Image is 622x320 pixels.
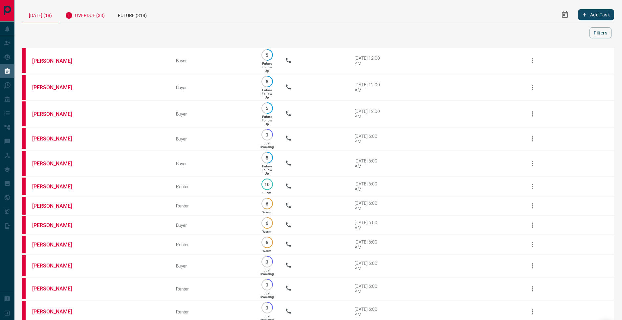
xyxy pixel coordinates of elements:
[265,259,270,264] p: 3
[22,236,26,253] div: property.ca
[260,291,274,299] p: Just Browsing
[265,240,270,245] p: 6
[265,106,270,111] p: 5
[32,160,81,167] a: [PERSON_NAME]
[22,7,58,23] div: [DATE] (18)
[176,111,249,117] div: Buyer
[265,201,270,206] p: 6
[22,151,26,176] div: property.ca
[260,268,274,276] p: Just Browsing
[22,197,26,215] div: property.ca
[32,84,81,91] a: [PERSON_NAME]
[176,184,249,189] div: Renter
[355,158,383,169] div: [DATE] 6:00 AM
[32,309,81,315] a: [PERSON_NAME]
[22,128,26,149] div: property.ca
[176,309,249,314] div: Renter
[262,88,272,99] p: Future Follow Up
[22,75,26,100] div: property.ca
[355,109,383,119] div: [DATE] 12:00 AM
[265,53,270,57] p: 5
[265,79,270,84] p: 5
[32,242,81,248] a: [PERSON_NAME]
[355,307,383,317] div: [DATE] 6:00 AM
[176,136,249,141] div: Buyer
[262,230,271,233] p: Warm
[176,161,249,166] div: Buyer
[265,305,270,310] p: 3
[262,210,271,214] p: Warm
[32,183,81,190] a: [PERSON_NAME]
[22,48,26,73] div: property.ca
[22,178,26,195] div: property.ca
[355,220,383,230] div: [DATE] 6:00 AM
[265,182,270,187] p: 10
[32,263,81,269] a: [PERSON_NAME]
[355,82,383,93] div: [DATE] 12:00 AM
[176,223,249,228] div: Buyer
[265,132,270,137] p: 3
[32,286,81,292] a: [PERSON_NAME]
[32,111,81,117] a: [PERSON_NAME]
[355,55,383,66] div: [DATE] 12:00 AM
[176,242,249,247] div: Renter
[578,9,614,20] button: Add Task
[58,7,111,23] div: Overdue (33)
[260,141,274,149] p: Just Browsing
[176,203,249,208] div: Renter
[32,136,81,142] a: [PERSON_NAME]
[176,286,249,291] div: Renter
[355,239,383,250] div: [DATE] 6:00 AM
[22,101,26,126] div: property.ca
[262,249,271,253] p: Warm
[355,134,383,144] div: [DATE] 6:00 AM
[557,7,573,23] button: Select Date Range
[265,282,270,287] p: 3
[262,191,271,195] p: Client
[355,201,383,211] div: [DATE] 6:00 AM
[355,284,383,294] div: [DATE] 6:00 AM
[22,278,26,299] div: property.ca
[589,27,611,38] button: Filters
[22,255,26,276] div: property.ca
[262,115,272,126] p: Future Follow Up
[355,181,383,192] div: [DATE] 6:00 AM
[176,58,249,63] div: Buyer
[176,85,249,90] div: Buyer
[32,222,81,228] a: [PERSON_NAME]
[262,164,272,175] p: Future Follow Up
[262,62,272,73] p: Future Follow Up
[111,7,153,23] div: Future (318)
[22,216,26,234] div: property.ca
[32,203,81,209] a: [PERSON_NAME]
[355,261,383,271] div: [DATE] 6:00 AM
[265,155,270,160] p: 5
[176,263,249,268] div: Buyer
[265,221,270,225] p: 6
[32,58,81,64] a: [PERSON_NAME]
